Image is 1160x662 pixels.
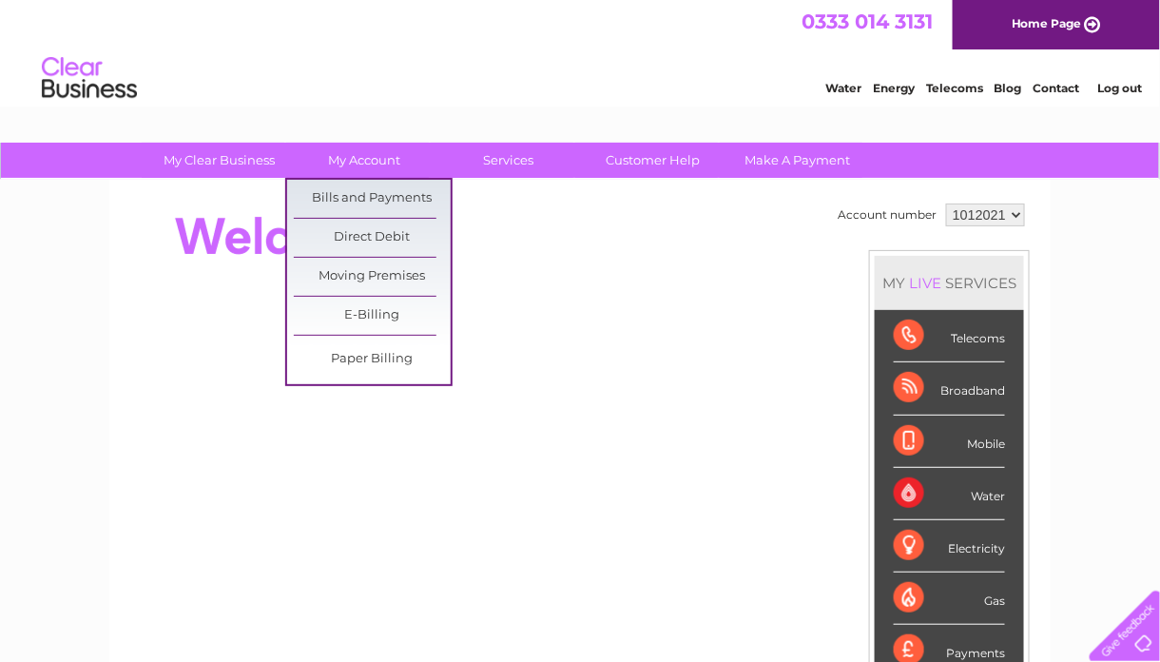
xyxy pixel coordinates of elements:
[802,10,933,33] a: 0333 014 3131
[431,143,588,178] a: Services
[995,81,1022,95] a: Blog
[894,468,1005,520] div: Water
[294,219,451,257] a: Direct Debit
[132,10,1031,92] div: Clear Business is a trading name of Verastar Limited (registered in [GEOGRAPHIC_DATA] No. 3667643...
[873,81,915,95] a: Energy
[894,520,1005,573] div: Electricity
[294,297,451,335] a: E-Billing
[142,143,299,178] a: My Clear Business
[1034,81,1080,95] a: Contact
[41,49,138,107] img: logo.png
[720,143,877,178] a: Make A Payment
[825,81,861,95] a: Water
[905,274,945,292] div: LIVE
[294,180,451,218] a: Bills and Payments
[894,416,1005,468] div: Mobile
[894,362,1005,415] div: Broadband
[875,256,1024,310] div: MY SERVICES
[894,310,1005,362] div: Telecoms
[833,199,941,231] td: Account number
[286,143,443,178] a: My Account
[926,81,983,95] a: Telecoms
[894,573,1005,625] div: Gas
[575,143,732,178] a: Customer Help
[1097,81,1142,95] a: Log out
[294,341,451,379] a: Paper Billing
[294,258,451,296] a: Moving Premises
